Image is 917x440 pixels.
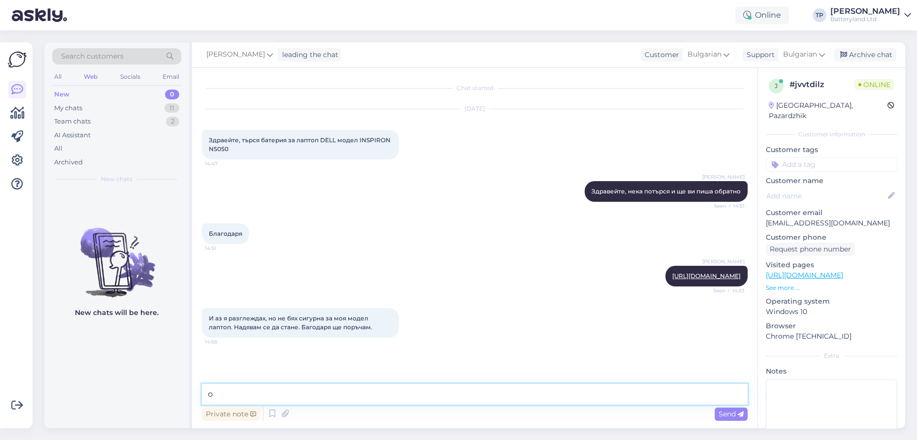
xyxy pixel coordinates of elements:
[766,145,897,155] p: Customer tags
[205,338,242,346] span: 14:58
[209,136,392,153] span: Здраейте, търся батерия за лаптоп DELL модел INSPIRON N5050
[161,70,181,83] div: Email
[830,7,911,23] a: [PERSON_NAME]Batteryland Ltd
[702,258,745,265] span: [PERSON_NAME]
[766,366,897,377] p: Notes
[766,260,897,270] p: Visited pages
[54,103,82,113] div: My chats
[75,308,159,318] p: New chats will be here.
[719,409,744,418] span: Send
[54,117,91,126] div: Team chats
[54,130,91,140] div: AI Assistant
[702,173,745,181] span: [PERSON_NAME]
[82,70,99,83] div: Web
[854,79,894,90] span: Online
[766,351,897,360] div: Extra
[766,321,897,331] p: Browser
[766,283,897,292] p: See more ...
[165,90,179,99] div: 0
[54,144,63,154] div: All
[708,202,745,210] span: Seen ✓ 14:51
[766,176,897,186] p: Customer name
[766,296,897,307] p: Operating system
[61,51,124,62] span: Search customers
[166,117,179,126] div: 2
[735,6,789,24] div: Online
[206,49,265,60] span: [PERSON_NAME]
[205,245,242,252] span: 14:51
[743,50,775,60] div: Support
[209,230,242,237] span: Благодаря
[830,15,900,23] div: Batteryland Ltd
[766,243,855,256] div: Request phone number
[8,50,27,69] img: Askly Logo
[202,104,748,113] div: [DATE]
[101,175,132,184] span: New chats
[766,271,843,280] a: [URL][DOMAIN_NAME]
[834,48,896,62] div: Archive chat
[202,384,748,405] textarea: о
[672,272,741,280] a: [URL][DOMAIN_NAME]
[118,70,142,83] div: Socials
[789,79,854,91] div: # jvvtdilz
[766,232,897,243] p: Customer phone
[205,160,242,167] span: 14:47
[766,157,897,172] input: Add a tag
[813,8,826,22] div: TP
[54,157,83,167] div: Archived
[52,70,64,83] div: All
[766,331,897,342] p: Chrome [TECHNICAL_ID]
[766,218,897,228] p: [EMAIL_ADDRESS][DOMAIN_NAME]
[278,50,338,60] div: leading the chat
[766,208,897,218] p: Customer email
[766,307,897,317] p: Windows 10
[44,210,189,299] img: No chats
[769,100,887,121] div: [GEOGRAPHIC_DATA], Pazardzhik
[830,7,900,15] div: [PERSON_NAME]
[708,287,745,294] span: Seen ✓ 14:53
[54,90,69,99] div: New
[591,188,741,195] span: Здравейте, нека потърся и ще ви пиша обратно
[164,103,179,113] div: 11
[202,84,748,93] div: Chat started
[766,130,897,139] div: Customer information
[641,50,679,60] div: Customer
[783,49,817,60] span: Bulgarian
[688,49,721,60] span: Bulgarian
[209,314,372,331] span: И аз я разглеждах, но не бях сигурна за моя модел лаптоп. Надявам се да стане. Багодаря ще поръчам.
[775,82,778,90] span: j
[766,190,886,201] input: Add name
[202,408,260,421] div: Private note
